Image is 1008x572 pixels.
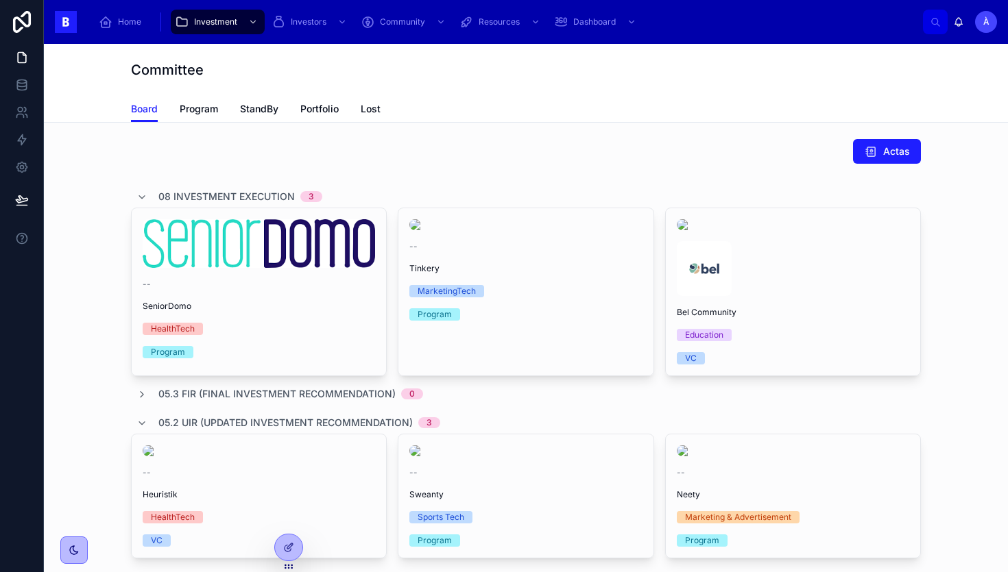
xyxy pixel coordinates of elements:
span: Investors [291,16,326,27]
span: -- [409,241,418,252]
span: Bel Community [677,307,909,318]
span: Lost [361,102,381,116]
img: images [143,219,375,268]
img: logo.svg [677,445,909,456]
span: Investment [194,16,237,27]
span: Dashboard [573,16,616,27]
img: Tinkery-Logo-600px.jpeg [409,219,642,230]
a: Program [180,97,218,124]
a: Community [357,10,453,34]
span: Resources [479,16,520,27]
div: HealthTech [151,323,195,335]
span: 05.3 FIR (Final Investment Recommendation) [158,387,396,401]
span: Neety [677,489,909,500]
span: Sweanty [409,489,642,500]
img: Logo_azul-01.png [143,445,375,456]
span: Home [118,16,141,27]
a: --SweantySports TechProgram [398,434,653,558]
a: Home [95,10,151,34]
button: Actas [853,139,921,164]
span: SeniorDomo [143,301,375,312]
span: StandBy [240,102,278,116]
span: Portfolio [300,102,339,116]
a: Investment [171,10,265,34]
div: Program [418,534,452,547]
div: VC [685,352,697,364]
div: HealthTech [151,511,195,523]
span: -- [677,467,685,478]
a: Investors [267,10,354,34]
div: 3 [309,191,314,202]
span: Tinkery [409,263,642,274]
span: -- [409,467,418,478]
span: Heuristik [143,489,375,500]
img: SWEANTY---Online---Logotipo-positivo.png [409,445,642,456]
span: Actas [883,145,910,158]
span: 08 Investment Execution [158,190,295,203]
div: scrollable content [88,7,923,37]
span: À [983,16,989,27]
span: Board [131,102,158,116]
span: Program [180,102,218,116]
a: Dashboard [550,10,643,34]
img: App logo [55,11,77,33]
div: 0 [409,388,415,399]
a: Board [131,97,158,123]
div: VC [151,534,163,547]
h1: Committee [131,60,204,79]
img: view [677,219,909,230]
div: Program [418,308,452,321]
a: Bel-COmmunity_Logo.pngBel CommunityEducationVC [665,208,921,376]
a: --NeetyMarketing & AdvertisementProgram [665,434,921,558]
a: Portfolio [300,97,339,124]
div: Sports Tech [418,511,464,523]
a: Resources [455,10,547,34]
div: Marketing & Advertisement [685,511,791,523]
span: -- [143,279,151,290]
span: Community [380,16,425,27]
div: MarketingTech [418,285,476,297]
img: Bel-COmmunity_Logo.png [677,241,732,296]
div: 3 [427,417,432,428]
span: 05.2 UIR (Updated Investment Recommendation) [158,416,413,430]
div: Program [151,346,185,358]
a: --HeuristikHealthTechVC [131,434,387,558]
a: --SeniorDomoHealthTechProgram [131,208,387,376]
a: Lost [361,97,381,124]
div: Education [685,329,723,341]
div: Program [685,534,719,547]
a: --TinkeryMarketingTechProgram [398,208,653,376]
a: StandBy [240,97,278,124]
span: -- [143,467,151,478]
